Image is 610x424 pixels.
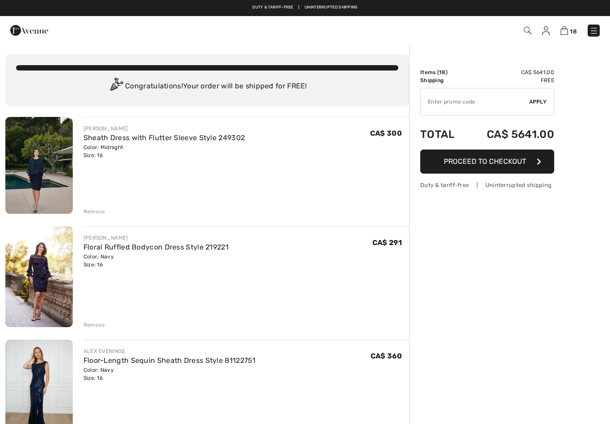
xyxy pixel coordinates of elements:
[371,352,402,360] span: CA$ 360
[529,98,547,106] span: Apply
[466,76,554,84] td: Free
[420,119,466,150] td: Total
[542,26,550,35] img: My Info
[84,366,256,382] div: Color: Navy Size: 16
[420,181,554,189] div: Duty & tariff-free | Uninterrupted shipping
[421,88,529,115] input: Promo code
[372,238,402,247] span: CA$ 291
[84,125,245,133] div: [PERSON_NAME]
[5,117,73,214] img: Sheath Dress with Flutter Sleeve Style 249302
[570,28,577,35] span: 18
[10,25,48,34] a: 1ère Avenue
[84,347,256,355] div: ALEX EVENINGS
[16,78,398,96] div: Congratulations! Your order will be shipped for FREE!
[466,119,554,150] td: CA$ 5641.00
[589,26,598,35] img: Menu
[420,150,554,174] button: Proceed to Checkout
[10,21,48,39] img: 1ère Avenue
[84,234,229,242] div: [PERSON_NAME]
[370,129,402,137] span: CA$ 300
[420,68,466,76] td: Items ( )
[560,25,577,36] a: 18
[420,76,466,84] td: Shipping
[466,68,554,76] td: CA$ 5641.00
[107,78,125,96] img: Congratulation2.svg
[439,69,446,75] span: 18
[524,27,531,34] img: Search
[84,321,105,329] div: Remove
[84,208,105,216] div: Remove
[84,133,245,142] a: Sheath Dress with Flutter Sleeve Style 249302
[560,26,568,35] img: Shopping Bag
[84,356,256,365] a: Floor-Length Sequin Sheath Dress Style 81122751
[84,243,229,251] a: Floral Ruffled Bodycon Dress Style 219221
[84,143,245,159] div: Color: Midnight Size: 16
[5,226,73,327] img: Floral Ruffled Bodycon Dress Style 219221
[444,157,526,166] span: Proceed to Checkout
[84,253,229,269] div: Color: Navy Size: 16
